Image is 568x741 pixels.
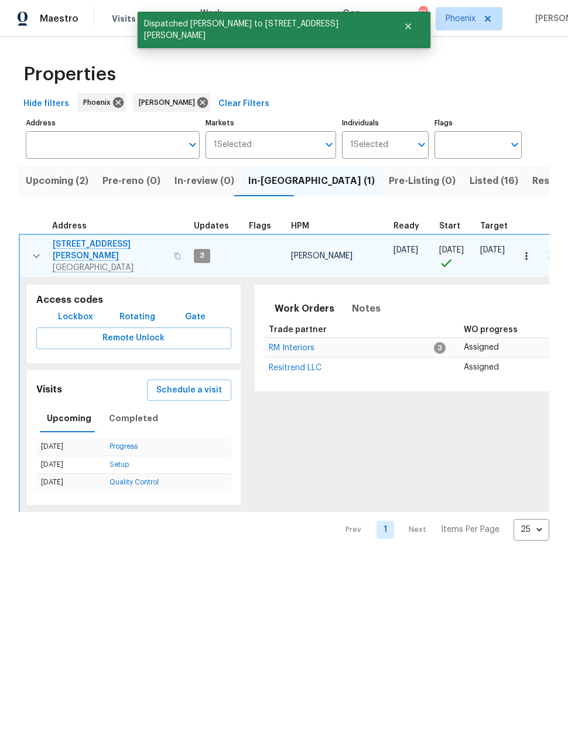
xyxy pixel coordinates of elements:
span: Pre-Listing (0) [389,173,456,189]
span: WO progress [464,326,518,334]
button: Remote Unlock [36,327,231,349]
a: Setup [110,461,129,468]
span: [DATE] [439,246,464,254]
span: Phoenix [83,97,115,108]
span: Completed [109,411,158,426]
a: Progress [110,443,138,450]
span: Hide filters [23,97,69,111]
button: Lockbox [53,306,98,328]
span: 1 Selected [214,140,252,150]
button: Gate [177,306,214,328]
label: Individuals [342,119,429,127]
span: [DATE] [480,246,505,254]
span: Upcoming (2) [26,173,88,189]
button: Close [389,15,427,38]
span: Notes [352,301,381,317]
h5: Visits [36,384,62,396]
p: Items Per Page [441,524,499,535]
span: 3 [195,251,209,261]
span: Phoenix [446,13,475,25]
button: Open [413,136,430,153]
span: Gate [182,310,210,325]
td: [DATE] [36,456,105,473]
span: Ready [394,222,419,230]
button: Hide filters [19,93,74,115]
div: Earliest renovation start date (first business day after COE or Checkout) [394,222,430,230]
span: Rotating [119,310,155,325]
div: Phoenix [77,93,126,112]
td: [DATE] [36,473,105,491]
span: Target [480,222,508,230]
a: Quality Control [110,479,159,486]
span: Lockbox [58,310,93,325]
nav: Pagination Navigation [334,519,549,541]
a: Goto page 1 [377,521,394,539]
span: Flags [249,222,271,230]
div: 13 [419,7,427,19]
button: Rotating [115,306,160,328]
span: 3 [434,342,446,354]
div: [PERSON_NAME] [133,93,210,112]
span: 1 Selected [350,140,388,150]
span: Pre-reno (0) [102,173,160,189]
label: Markets [206,119,336,127]
button: Clear Filters [214,93,274,115]
span: Schedule a visit [156,383,222,398]
span: Listed (16) [470,173,518,189]
label: Flags [434,119,522,127]
span: Maestro [40,13,78,25]
h5: Access codes [36,294,231,306]
button: Open [184,136,201,153]
span: Dispatched [PERSON_NAME] to [STREET_ADDRESS][PERSON_NAME] [138,12,389,48]
span: [DATE] [394,246,418,254]
span: HPM [291,222,309,230]
button: Open [507,136,523,153]
div: Target renovation project end date [480,222,518,230]
span: In-[GEOGRAPHIC_DATA] (1) [248,173,375,189]
button: Open [321,136,337,153]
span: In-review (0) [174,173,234,189]
span: Visits [112,13,136,25]
span: Updates [194,222,229,230]
span: [PERSON_NAME] [139,97,200,108]
button: Schedule a visit [147,380,231,401]
span: Clear Filters [218,97,269,111]
td: Project started on time [434,234,475,278]
span: Geo Assignments [343,7,399,30]
td: [DATE] [36,438,105,456]
span: [PERSON_NAME] [291,252,353,260]
div: 25 [514,514,549,545]
div: Actual renovation start date [439,222,471,230]
span: Upcoming [47,411,91,426]
label: Address [26,119,200,127]
span: Work Orders [200,7,230,30]
span: Start [439,222,460,230]
span: Address [52,222,87,230]
span: Remote Unlock [46,331,222,346]
span: Properties [23,69,116,80]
